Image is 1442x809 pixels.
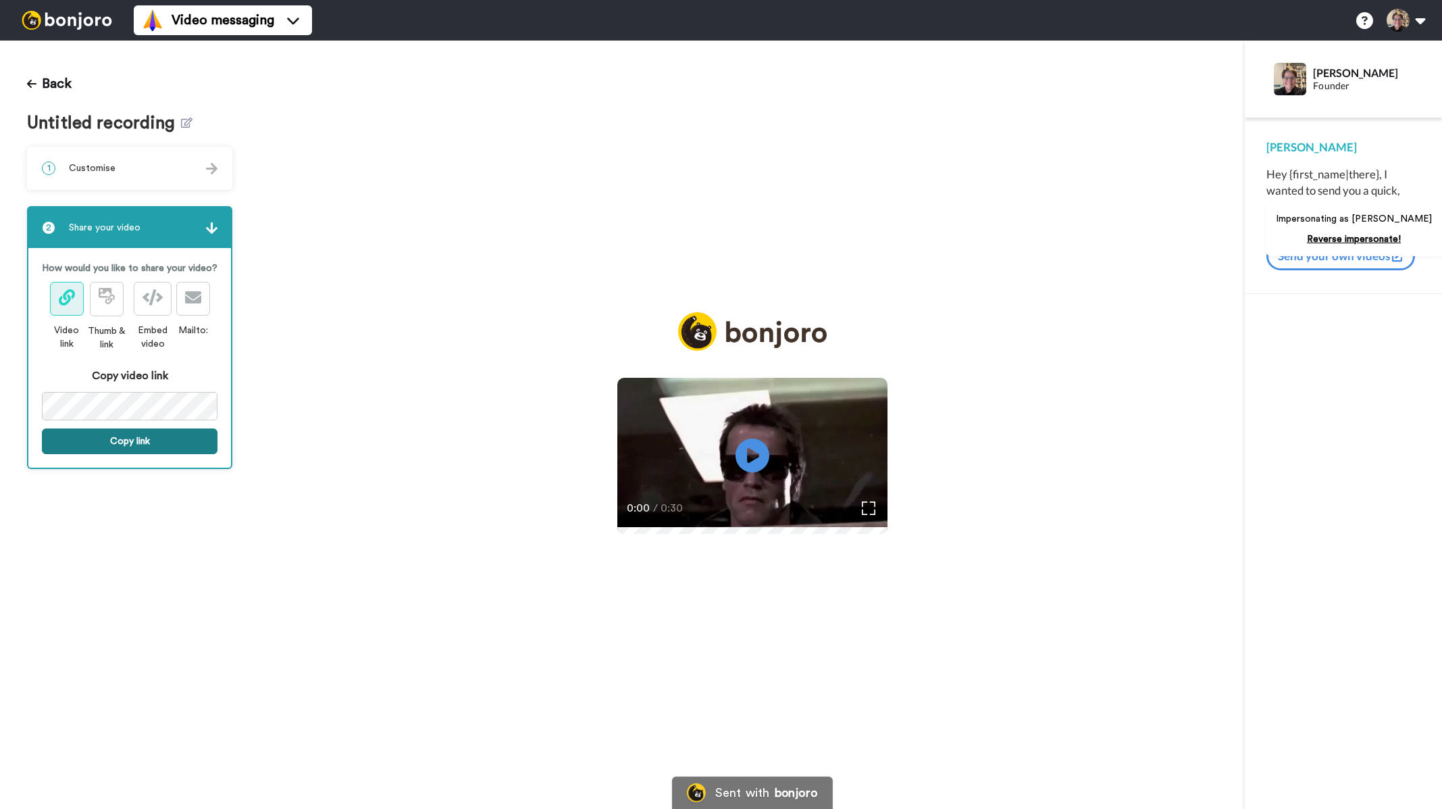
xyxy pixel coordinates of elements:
[176,324,210,337] div: Mailto:
[1274,63,1306,95] img: Profile Image
[42,162,55,175] span: 1
[1313,66,1420,79] div: [PERSON_NAME]
[69,221,140,235] span: Share your video
[42,428,217,454] button: Copy link
[1307,235,1401,244] a: Reverse impersonate!
[129,324,176,351] div: Embed video
[206,163,217,174] img: arrow.svg
[27,147,232,190] div: 1Customise
[84,324,129,351] div: Thumb & link
[1313,80,1420,92] div: Founder
[1266,139,1420,155] div: [PERSON_NAME]
[653,500,658,516] span: /
[715,787,769,799] div: Sent with
[206,222,217,234] img: arrow.svg
[672,777,833,809] a: Bonjoro LogoSent withbonjoro
[16,11,118,30] img: bj-logo-header-white.svg
[42,368,217,384] div: Copy video link
[69,162,115,175] span: Customise
[49,324,84,351] div: Video link
[775,787,818,799] div: bonjoro
[1266,166,1420,231] div: Hey {first_name|there}, I wanted to send you a quick, personal message—take a look at the video I...
[862,501,875,515] img: Full screen
[687,783,706,802] img: Bonjoro Logo
[1276,212,1432,226] p: Impersonating as [PERSON_NAME]
[661,500,684,516] span: 0:30
[1266,242,1415,270] button: Send your own videos
[627,500,650,516] span: 0:00
[42,221,55,235] span: 2
[678,312,827,351] img: logo_full.png
[42,262,217,275] p: How would you like to share your video?
[172,11,274,30] span: Video messaging
[142,9,163,31] img: vm-color.svg
[27,68,72,100] button: Back
[27,114,181,133] span: Untitled recording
